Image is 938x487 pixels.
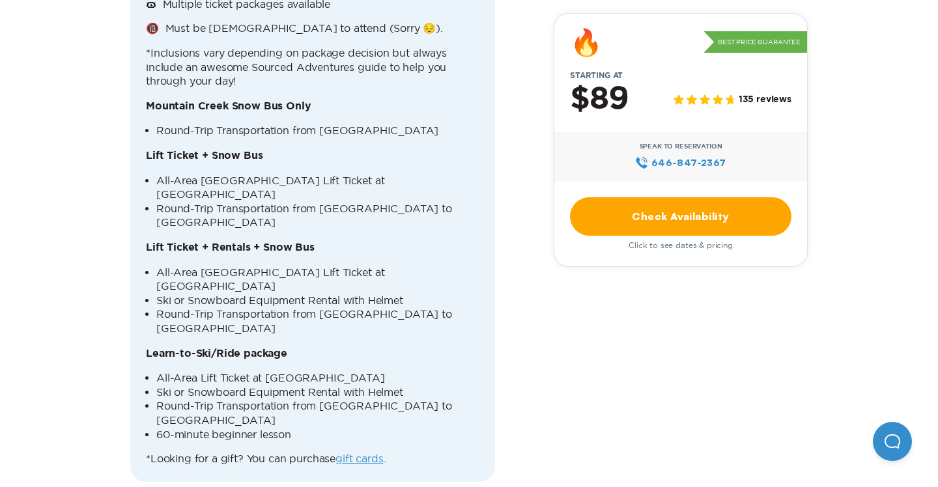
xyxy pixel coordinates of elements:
span: 135 reviews [739,95,791,106]
h2: $89 [570,83,629,117]
iframe: Help Scout Beacon - Open [873,422,912,461]
li: Ski or Snowboard Equipment Rental with Helmet [156,294,479,308]
li: All-Area Lift Ticket at [GEOGRAPHIC_DATA] [156,371,479,385]
p: *Looking for a gift? You can purchase . [146,452,479,466]
li: Ski or Snowboard Equipment Rental with Helmet [156,385,479,400]
span: Click to see dates & pricing [629,241,733,250]
li: Round-Trip Transportation from [GEOGRAPHIC_DATA] to [GEOGRAPHIC_DATA] [156,202,479,230]
p: *Inclusions vary depending on package decision but always include an awesome Sourced Adventures g... [146,46,479,89]
b: Lift Ticket + Rentals + Snow Bus [146,242,315,253]
li: Round-Trip Transportation from [GEOGRAPHIC_DATA] to [GEOGRAPHIC_DATA] [156,307,479,335]
a: Check Availability [570,197,791,236]
li: 60-minute beginner lesson [156,428,479,442]
a: 646‍-847‍-2367 [635,156,726,170]
span: Speak to Reservation [640,143,722,150]
div: 🔥 [570,29,603,55]
li: Round-Trip Transportation from [GEOGRAPHIC_DATA] to [GEOGRAPHIC_DATA] [156,399,479,427]
b: Mountain Creek Snow Bus Only [146,101,311,111]
span: Starting at [554,71,638,80]
p: Best Price Guarantee [703,31,807,53]
li: All-Area [GEOGRAPHIC_DATA] Lift Ticket at [GEOGRAPHIC_DATA] [156,266,479,294]
b: Learn-to-Ski/Ride package [146,348,287,359]
p: 🔞 Must be [DEMOGRAPHIC_DATA] to attend (Sorry 😔). [146,21,479,36]
span: 646‍-847‍-2367 [651,156,726,170]
li: Round-Trip Transportation from [GEOGRAPHIC_DATA] [156,124,479,138]
li: All-Area [GEOGRAPHIC_DATA] Lift Ticket at [GEOGRAPHIC_DATA] [156,174,479,202]
a: gift cards [335,452,383,464]
b: Lift Ticket + Snow Bus [146,150,263,161]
